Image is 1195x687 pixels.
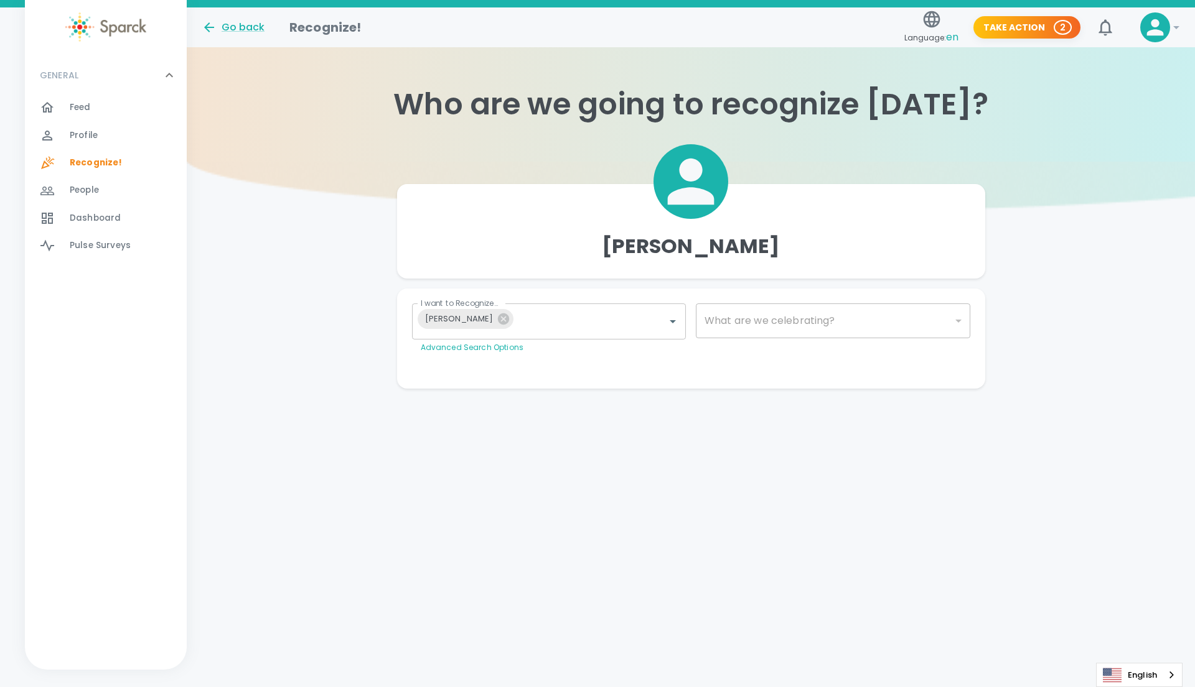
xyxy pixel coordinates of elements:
a: Recognize! [25,149,187,177]
a: Advanced Search Options [421,342,523,353]
span: [PERSON_NAME] [418,311,501,326]
p: GENERAL [40,69,78,81]
a: Sparck logo [25,12,187,42]
label: I want to Recognize... [421,298,499,308]
a: Profile [25,122,187,149]
a: Feed [25,94,187,121]
a: Dashboard [25,205,187,232]
a: English [1097,663,1182,686]
button: Go back [202,20,265,35]
a: People [25,177,187,204]
span: Dashboard [70,212,121,224]
div: GENERAL [25,94,187,264]
button: Take Action 2 [973,16,1080,39]
span: People [70,184,99,196]
p: 2 [1060,21,1066,34]
span: Language: [904,29,958,46]
h4: [PERSON_NAME] [602,234,780,259]
span: Recognize! [70,157,123,169]
div: Language [1096,663,1183,687]
span: Pulse Surveys [70,239,131,252]
span: Profile [70,129,98,142]
img: Sparck logo [65,12,146,42]
button: Open [664,313,682,330]
h1: Recognize! [289,17,362,37]
div: GENERAL [25,57,187,94]
button: Language:en [899,6,963,50]
span: en [946,30,958,44]
div: [PERSON_NAME] [418,309,514,329]
span: Feed [70,101,91,114]
aside: Language selected: English [1096,663,1183,687]
h1: Who are we going to recognize [DATE]? [187,87,1195,122]
a: Pulse Surveys [25,232,187,259]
